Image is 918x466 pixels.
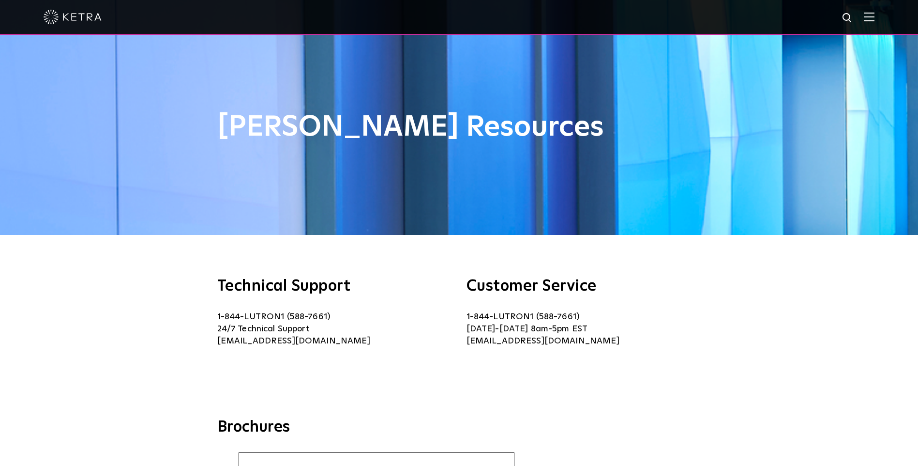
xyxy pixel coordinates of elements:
[842,12,854,24] img: search icon
[864,12,874,21] img: Hamburger%20Nav.svg
[467,279,701,294] h3: Customer Service
[217,311,452,347] p: 1-844-LUTRON1 (588-7661) 24/7 Technical Support
[217,337,370,345] a: [EMAIL_ADDRESS][DOMAIN_NAME]
[217,279,452,294] h3: Technical Support
[467,311,701,347] p: 1-844-LUTRON1 (588-7661) [DATE]-[DATE] 8am-5pm EST [EMAIL_ADDRESS][DOMAIN_NAME]
[217,418,701,438] h3: Brochures
[44,10,102,24] img: ketra-logo-2019-white
[217,111,701,143] h1: [PERSON_NAME] Resources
